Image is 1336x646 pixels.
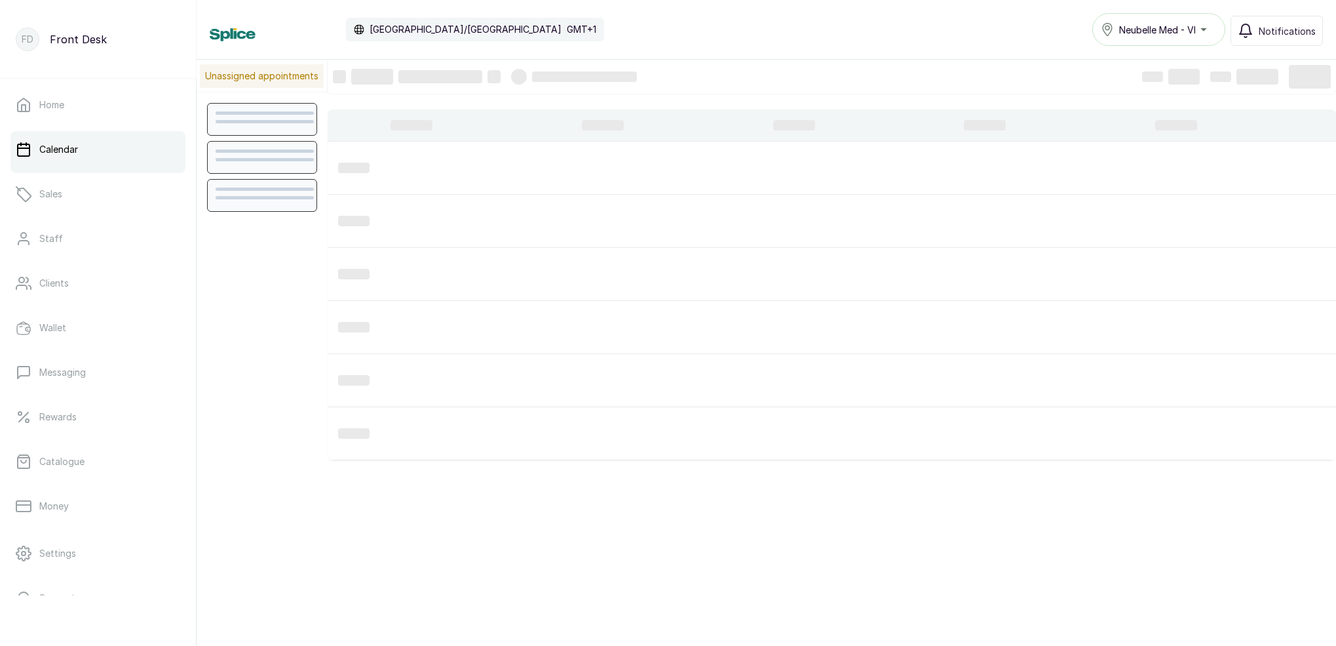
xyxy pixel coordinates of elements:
a: Staff [10,220,185,257]
p: Catalogue [39,455,85,468]
button: Neubelle Med - VI [1092,13,1225,46]
a: Sales [10,176,185,212]
p: FD [22,33,33,46]
p: Wallet [39,321,66,334]
p: Settings [39,547,76,560]
p: GMT+1 [567,23,596,36]
a: Rewards [10,399,185,435]
a: Support [10,580,185,616]
p: Messaging [39,366,86,379]
p: Front Desk [50,31,107,47]
p: Staff [39,232,63,245]
a: Calendar [10,131,185,168]
span: Notifications [1259,24,1316,38]
a: Wallet [10,310,185,346]
a: Settings [10,535,185,572]
span: Neubelle Med - VI [1119,23,1196,37]
a: Money [10,488,185,525]
p: Support [39,592,75,605]
p: Sales [39,188,62,201]
a: Home [10,87,185,123]
a: Clients [10,265,185,302]
p: Unassigned appointments [200,64,324,88]
p: Home [39,98,64,111]
a: Messaging [10,354,185,391]
button: Notifications [1231,16,1323,46]
p: Clients [39,277,69,290]
p: Money [39,500,69,513]
a: Catalogue [10,443,185,480]
p: Calendar [39,143,78,156]
p: Rewards [39,411,77,424]
p: [GEOGRAPHIC_DATA]/[GEOGRAPHIC_DATA] [370,23,562,36]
